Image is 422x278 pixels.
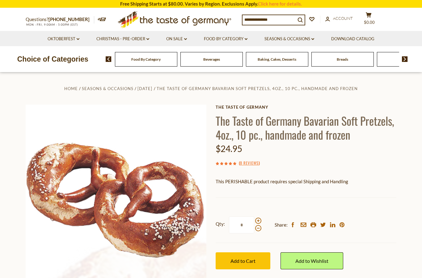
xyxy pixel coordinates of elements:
button: Add to Cart [216,252,270,269]
a: The Taste of Germany Bavarian Soft Pretzels, 4oz., 10 pc., handmade and frozen [157,86,358,91]
button: $0.00 [359,12,378,28]
input: Qty: [229,216,254,233]
a: Baking, Cakes, Desserts [258,57,296,62]
a: Beverages [203,57,220,62]
a: Food By Category [131,57,161,62]
a: Seasons & Occasions [264,36,314,42]
span: $24.95 [216,143,242,154]
img: next arrow [402,56,408,62]
span: MON - FRI, 9:00AM - 5:00PM (EST) [26,23,78,26]
span: Share: [275,221,288,229]
span: $0.00 [364,20,375,25]
a: Home [64,86,78,91]
a: Oktoberfest [48,36,79,42]
a: Click here for details. [258,1,302,7]
li: We will ship this product in heat-protective packaging and ice. [222,190,396,198]
strong: Qty: [216,220,225,228]
a: [PHONE_NUMBER] [49,16,90,22]
a: On Sale [166,36,187,42]
span: Account [333,16,353,21]
a: Christmas - PRE-ORDER [96,36,149,42]
p: Questions? [26,15,94,24]
a: Add to Wishlist [281,252,343,269]
h1: The Taste of Germany Bavarian Soft Pretzels, 4oz., 10 pc., handmade and frozen [216,114,396,141]
span: ( ) [239,160,260,166]
a: 8 Reviews [240,160,259,167]
img: previous arrow [106,56,112,62]
a: Download Catalog [331,36,374,42]
p: This PERISHABLE product requires special Shipping and Handling [216,178,396,185]
a: The Taste of Germany [216,105,396,110]
a: [DATE] [137,86,152,91]
a: Breads [337,57,348,62]
a: Seasons & Occasions [82,86,133,91]
a: Account [325,15,353,22]
span: Add to Cart [230,258,255,264]
a: Food By Category [204,36,247,42]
